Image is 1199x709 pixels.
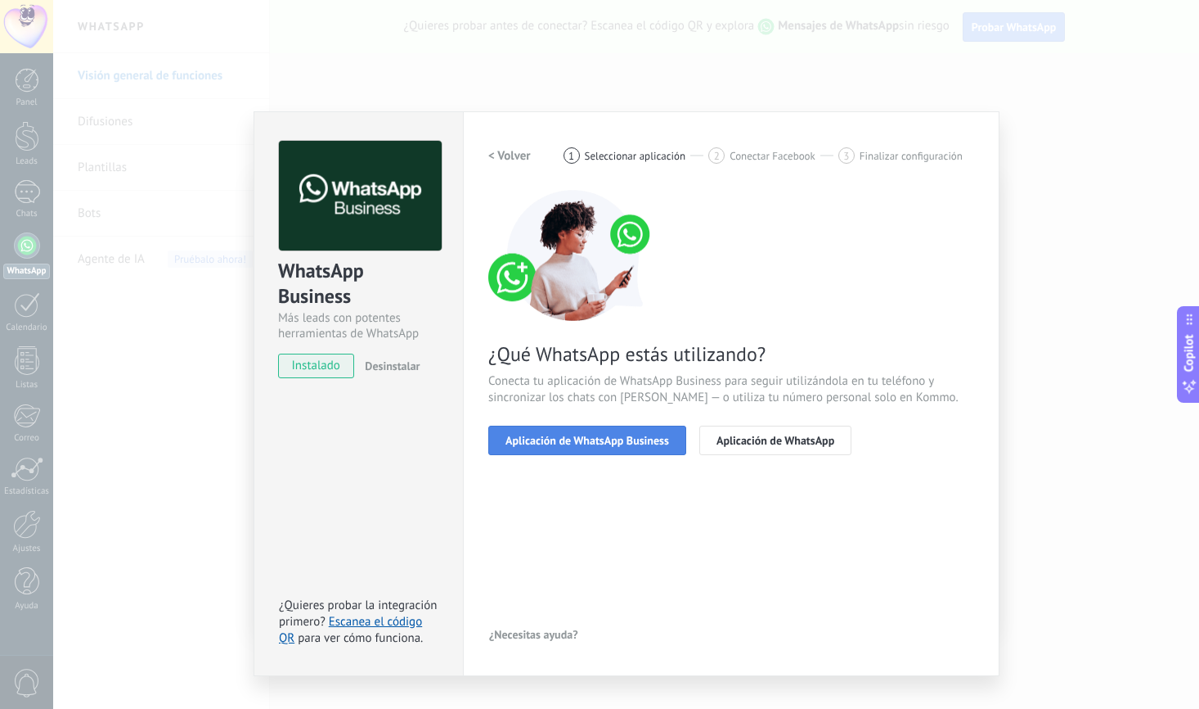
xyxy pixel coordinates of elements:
[488,148,531,164] h2: < Volver
[488,622,579,647] button: ¿Necesitas ayuda?
[714,149,720,163] span: 2
[730,150,815,162] span: Conectar Facebook
[279,141,442,251] img: logo_main.png
[279,598,438,630] span: ¿Quieres probar la integración primero?
[279,354,353,378] span: instalado
[1181,335,1197,373] span: Copilot
[298,630,423,646] span: para ver cómo funciona.
[488,141,531,170] button: < Volver
[365,359,420,373] span: Desinstalar
[279,614,422,646] a: Escanea el código QR
[488,426,686,455] button: Aplicación de WhatsApp Business
[278,310,439,341] div: Más leads con potentes herramientas de WhatsApp
[860,150,963,162] span: Finalizar configuración
[278,258,439,310] div: WhatsApp Business
[488,373,974,406] span: Conecta tu aplicación de WhatsApp Business para seguir utilizándola en tu teléfono y sincronizar ...
[488,190,660,321] img: connect number
[716,435,834,446] span: Aplicación de WhatsApp
[568,149,574,163] span: 1
[489,629,578,640] span: ¿Necesitas ayuda?
[843,149,849,163] span: 3
[699,426,851,455] button: Aplicación de WhatsApp
[488,341,974,367] span: ¿Qué WhatsApp estás utilizando?
[505,435,669,446] span: Aplicación de WhatsApp Business
[358,354,420,378] button: Desinstalar
[585,150,686,162] span: Seleccionar aplicación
